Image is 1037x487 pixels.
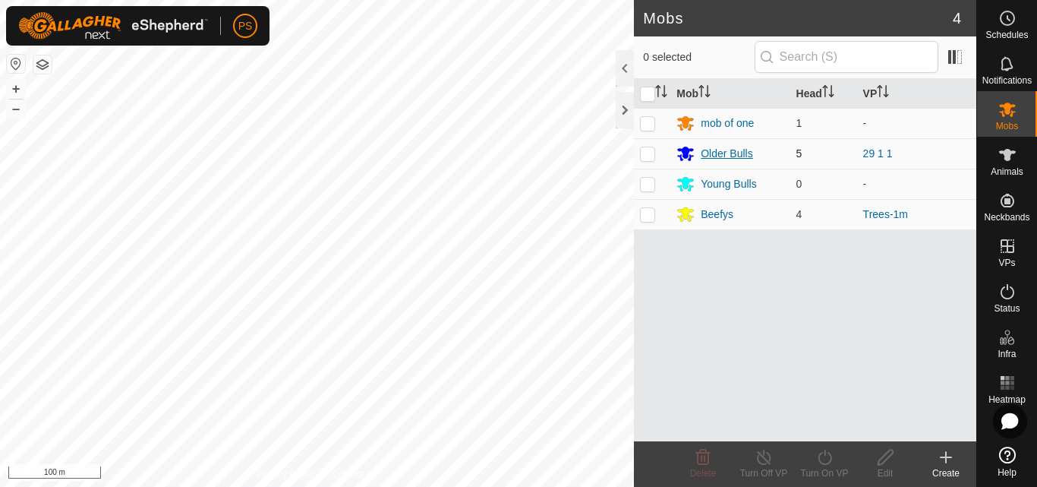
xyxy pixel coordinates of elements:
[857,108,976,138] td: -
[916,466,976,480] div: Create
[998,349,1016,359] span: Infra
[7,55,25,73] button: Reset Map
[33,55,52,74] button: Map Layers
[643,49,754,65] span: 0 selected
[796,117,802,129] span: 1
[790,79,857,109] th: Head
[855,466,916,480] div: Edit
[755,41,938,73] input: Search (S)
[822,87,834,100] p-sorticon: Activate to sort
[982,76,1032,85] span: Notifications
[655,87,667,100] p-sorticon: Activate to sort
[733,466,794,480] div: Turn Off VP
[984,213,1029,222] span: Neckbands
[332,467,377,481] a: Contact Us
[698,87,711,100] p-sorticon: Activate to sort
[796,178,802,190] span: 0
[257,467,314,481] a: Privacy Policy
[796,147,802,160] span: 5
[998,258,1015,267] span: VPs
[796,208,802,220] span: 4
[877,87,889,100] p-sorticon: Activate to sort
[238,18,253,34] span: PS
[985,30,1028,40] span: Schedules
[7,100,25,118] button: –
[690,468,717,479] span: Delete
[996,122,1018,131] span: Mobs
[701,176,756,192] div: Young Bulls
[988,395,1026,404] span: Heatmap
[18,12,208,40] img: Gallagher Logo
[998,468,1017,477] span: Help
[994,304,1020,313] span: Status
[857,169,976,199] td: -
[857,79,976,109] th: VP
[863,208,908,220] a: Trees-1m
[701,115,754,131] div: mob of one
[977,441,1037,483] a: Help
[991,167,1023,176] span: Animals
[953,7,961,30] span: 4
[643,9,953,27] h2: Mobs
[701,207,733,223] div: Beefys
[863,147,893,160] a: 29 1 1
[794,466,855,480] div: Turn On VP
[670,79,790,109] th: Mob
[7,80,25,98] button: +
[701,146,752,162] div: Older Bulls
